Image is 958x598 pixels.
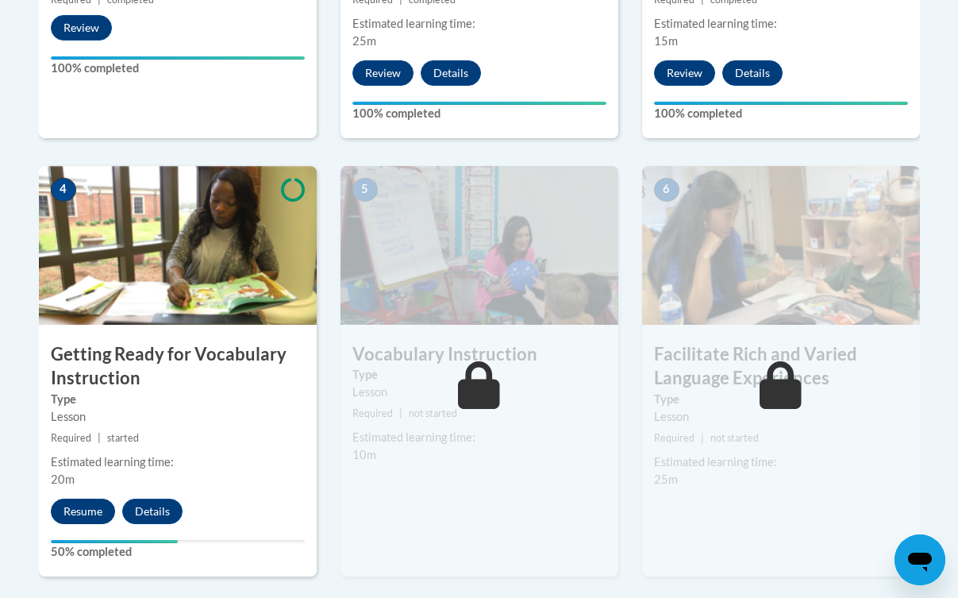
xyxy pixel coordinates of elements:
img: Course Image [642,166,920,325]
button: Review [352,60,414,86]
div: Your progress [51,540,178,543]
h3: Facilitate Rich and Varied Language Experiences [642,342,920,392]
div: Lesson [654,408,908,426]
span: 15m [654,34,678,48]
div: Estimated learning time: [654,453,908,471]
div: Estimated learning time: [352,15,606,33]
div: Your progress [654,102,908,105]
span: not started [710,432,759,444]
iframe: Button to launch messaging window [895,534,945,585]
span: 25m [654,473,678,486]
label: 100% completed [51,60,305,77]
span: not started [409,407,457,419]
img: Course Image [39,166,317,325]
div: Estimated learning time: [51,453,305,471]
button: Details [122,499,183,524]
div: Your progress [51,56,305,60]
div: Estimated learning time: [352,429,606,446]
span: | [701,432,704,444]
span: Required [51,432,91,444]
div: Estimated learning time: [654,15,908,33]
span: 10m [352,448,376,461]
span: 4 [51,178,76,202]
span: | [98,432,101,444]
label: Type [654,391,908,408]
h3: Vocabulary Instruction [340,342,618,367]
div: Lesson [51,408,305,426]
button: Details [722,60,783,86]
span: | [399,407,402,419]
label: Type [352,366,606,384]
label: 50% completed [51,543,305,561]
h3: Getting Ready for Vocabulary Instruction [39,342,317,392]
span: Required [352,407,393,419]
button: Details [421,60,481,86]
span: 20m [51,473,75,486]
button: Review [654,60,715,86]
span: 25m [352,34,376,48]
label: 100% completed [352,105,606,122]
span: 6 [654,178,679,202]
span: Required [654,432,694,444]
label: 100% completed [654,105,908,122]
button: Review [51,15,112,41]
span: 5 [352,178,378,202]
img: Course Image [340,166,618,325]
button: Resume [51,499,115,524]
div: Lesson [352,384,606,401]
div: Your progress [352,102,606,105]
span: started [107,432,139,444]
label: Type [51,391,305,408]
